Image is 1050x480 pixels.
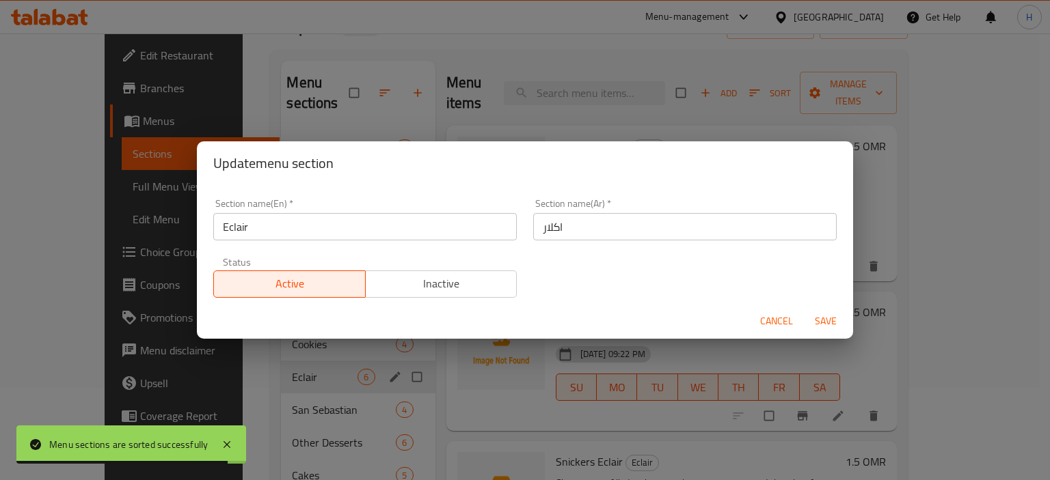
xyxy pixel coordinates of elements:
[755,309,798,334] button: Cancel
[213,152,837,174] h2: Update menu section
[760,313,793,330] span: Cancel
[213,270,366,298] button: Active
[809,313,842,330] span: Save
[371,274,512,294] span: Inactive
[49,437,208,452] div: Menu sections are sorted successfully
[219,274,360,294] span: Active
[365,270,517,298] button: Inactive
[533,213,837,240] input: Please enter section name(ar)
[804,309,848,334] button: Save
[213,213,517,240] input: Please enter section name(en)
